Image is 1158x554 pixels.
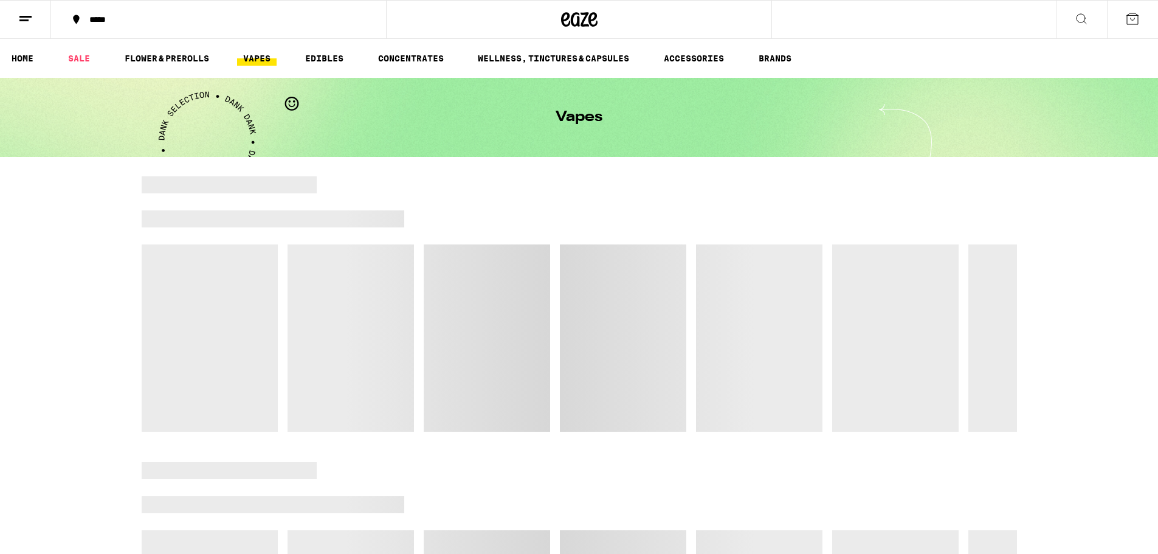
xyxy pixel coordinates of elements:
a: EDIBLES [299,51,350,66]
a: HOME [5,51,40,66]
a: FLOWER & PREROLLS [119,51,215,66]
h1: Vapes [556,110,602,125]
a: SALE [62,51,96,66]
a: BRANDS [753,51,798,66]
a: ACCESSORIES [658,51,730,66]
a: VAPES [237,51,277,66]
a: WELLNESS, TINCTURES & CAPSULES [472,51,635,66]
a: CONCENTRATES [372,51,450,66]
